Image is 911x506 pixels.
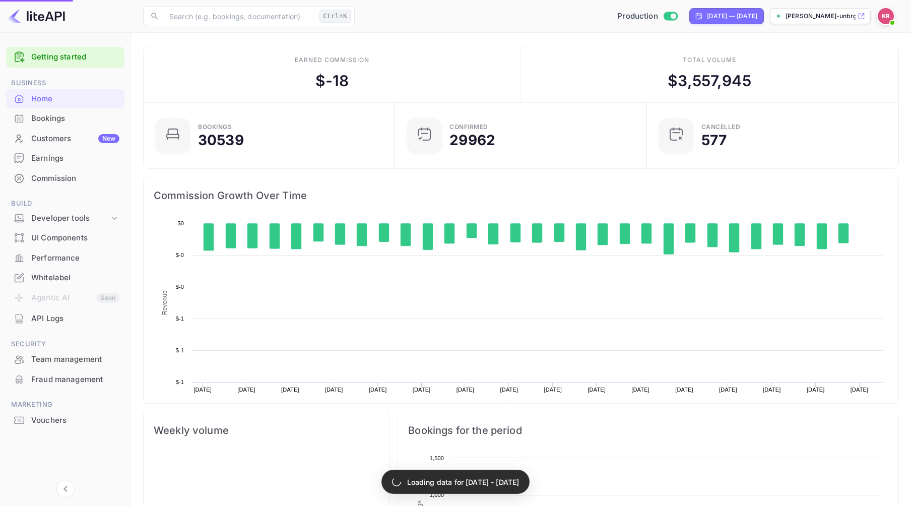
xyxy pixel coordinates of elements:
div: UI Components [6,228,124,248]
img: LiteAPI logo [8,8,65,24]
text: [DATE] [193,387,212,393]
div: Total volume [683,55,737,65]
text: [DATE] [675,387,693,393]
p: Loading data for [DATE] - [DATE] [407,477,519,487]
span: Production [617,11,658,22]
div: Performance [31,252,119,264]
a: Vouchers [6,411,124,429]
a: Home [6,89,124,108]
div: $ -18 [315,70,349,92]
div: Home [6,89,124,109]
div: Bookings [6,109,124,129]
div: API Logs [31,313,119,325]
div: $ 3,557,945 [668,70,751,92]
span: Marketing [6,399,124,410]
a: UI Components [6,228,124,247]
div: Fraud management [31,374,119,386]
a: CustomersNew [6,129,124,148]
text: [DATE] [807,387,825,393]
img: Kobus Roux [878,8,894,24]
div: Bookings [198,124,232,130]
span: Weekly volume [154,422,379,438]
a: Whitelabel [6,268,124,287]
div: Team management [6,350,124,369]
div: Team management [31,354,119,365]
div: Customers [31,133,119,145]
div: Commission [6,169,124,188]
div: Getting started [6,47,124,68]
div: New [98,134,119,143]
a: Getting started [31,51,119,63]
span: Commission Growth Over Time [154,187,888,204]
div: Earnings [31,153,119,164]
div: Commission [31,173,119,184]
span: Business [6,78,124,89]
div: Switch to Sandbox mode [613,11,681,22]
div: Home [31,93,119,105]
text: [DATE] [457,387,475,393]
text: [DATE] [325,387,343,393]
span: Security [6,339,124,350]
div: Click to change the date range period [689,8,764,24]
text: [DATE] [500,387,518,393]
text: $-1 [176,379,184,385]
div: 30539 [198,133,244,147]
text: $-0 [176,284,184,290]
div: 577 [701,133,727,147]
div: UI Components [31,232,119,244]
div: API Logs [6,309,124,329]
div: Ctrl+K [319,10,351,23]
span: Build [6,198,124,209]
text: $-0 [176,252,184,258]
text: 1,500 [430,455,444,461]
a: Bookings [6,109,124,128]
div: 29962 [449,133,495,147]
div: Earned commission [295,55,369,65]
text: [DATE] [413,387,431,393]
button: Collapse navigation [56,480,75,498]
text: Revenue [161,290,168,315]
input: Search (e.g. bookings, documentation) [163,6,315,26]
div: Performance [6,248,124,268]
div: Confirmed [449,124,488,130]
text: Revenue [513,403,539,410]
div: Fraud management [6,370,124,390]
a: Commission [6,169,124,187]
text: $-1 [176,347,184,353]
div: Vouchers [6,411,124,430]
text: $-1 [176,315,184,322]
text: 1,000 [430,492,444,498]
div: CANCELLED [701,124,741,130]
text: [DATE] [631,387,649,393]
text: [DATE] [369,387,387,393]
div: Developer tools [31,213,109,224]
text: [DATE] [763,387,781,393]
div: CustomersNew [6,129,124,149]
a: API Logs [6,309,124,328]
div: Whitelabel [6,268,124,288]
div: Bookings [31,113,119,124]
div: Developer tools [6,210,124,227]
text: [DATE] [281,387,299,393]
text: [DATE] [719,387,737,393]
a: Performance [6,248,124,267]
span: Bookings for the period [408,422,888,438]
a: Fraud management [6,370,124,389]
text: [DATE] [588,387,606,393]
text: [DATE] [851,387,869,393]
div: Vouchers [31,415,119,426]
p: [PERSON_NAME]-unbrg.[PERSON_NAME]... [786,12,856,21]
div: [DATE] — [DATE] [707,12,757,21]
div: Earnings [6,149,124,168]
a: Earnings [6,149,124,167]
text: [DATE] [237,387,255,393]
div: Whitelabel [31,272,119,284]
a: Team management [6,350,124,368]
text: [DATE] [544,387,562,393]
text: $0 [177,220,184,226]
